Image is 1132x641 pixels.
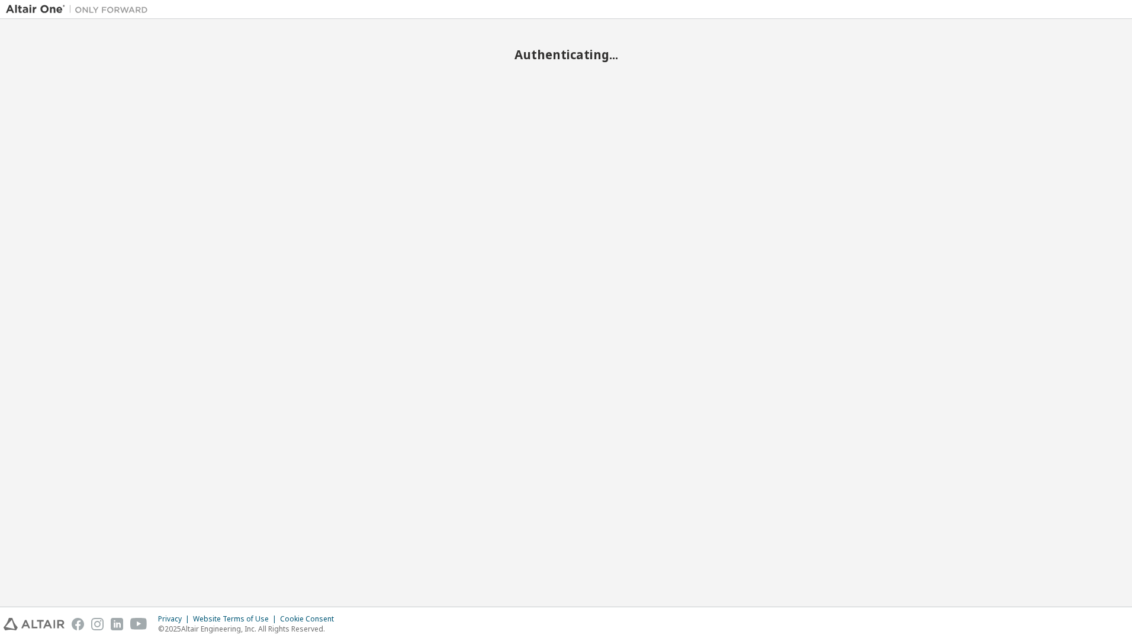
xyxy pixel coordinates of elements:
div: Cookie Consent [280,614,341,624]
img: instagram.svg [91,618,104,630]
img: facebook.svg [72,618,84,630]
img: Altair One [6,4,154,15]
h2: Authenticating... [6,47,1126,62]
img: youtube.svg [130,618,147,630]
div: Privacy [158,614,193,624]
div: Website Terms of Use [193,614,280,624]
img: altair_logo.svg [4,618,65,630]
img: linkedin.svg [111,618,123,630]
p: © 2025 Altair Engineering, Inc. All Rights Reserved. [158,624,341,634]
